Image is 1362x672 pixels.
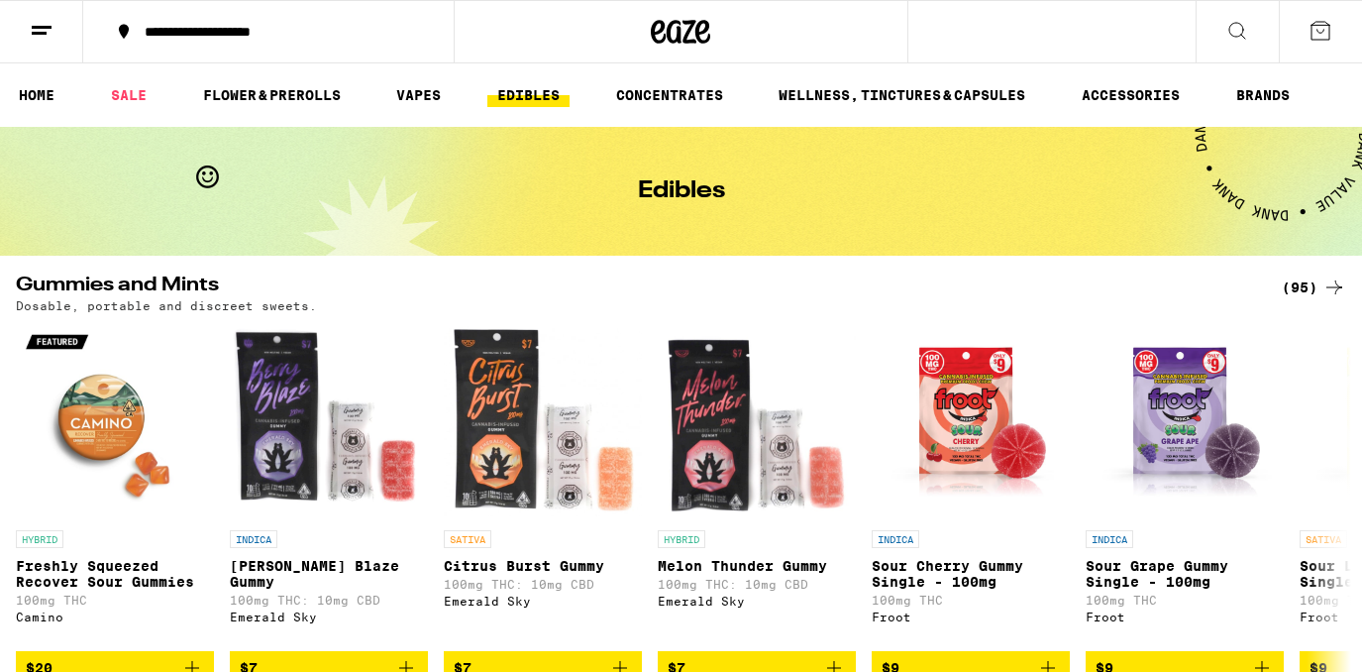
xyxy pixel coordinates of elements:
a: Open page for Melon Thunder Gummy from Emerald Sky [658,322,856,651]
a: Open page for Freshly Squeezed Recover Sour Gummies from Camino [16,322,214,651]
a: FLOWER & PREROLLS [193,83,351,107]
div: Emerald Sky [230,611,428,623]
img: Emerald Sky - Berry Blaze Gummy [230,322,428,520]
p: INDICA [1086,530,1133,548]
p: HYBRID [658,530,705,548]
p: 100mg THC [872,594,1070,607]
button: BRANDS [1226,83,1300,107]
img: Froot - Sour Grape Gummy Single - 100mg [1086,322,1284,520]
p: Dosable, portable and discreet sweets. [16,299,317,312]
h1: Edibles [638,179,725,203]
a: EDIBLES [487,83,570,107]
p: Sour Grape Gummy Single - 100mg [1086,558,1284,590]
a: (95) [1282,276,1346,299]
img: Emerald Sky - Melon Thunder Gummy [658,322,856,520]
p: 100mg THC: 10mg CBD [230,594,428,607]
div: Emerald Sky [658,595,856,608]
p: SATIVA [1300,530,1347,548]
p: INDICA [230,530,277,548]
a: ACCESSORIES [1072,83,1190,107]
p: [PERSON_NAME] Blaze Gummy [230,558,428,590]
img: Camino - Freshly Squeezed Recover Sour Gummies [16,322,214,520]
a: VAPES [386,83,451,107]
p: 100mg THC [16,594,214,607]
p: INDICA [872,530,919,548]
p: Melon Thunder Gummy [658,558,856,574]
p: Citrus Burst Gummy [444,558,642,574]
a: Open page for Sour Grape Gummy Single - 100mg from Froot [1086,322,1284,651]
p: SATIVA [444,530,491,548]
p: Sour Cherry Gummy Single - 100mg [872,558,1070,590]
div: Froot [1086,611,1284,623]
p: 100mg THC [1086,594,1284,607]
div: Camino [16,611,214,623]
img: Froot - Sour Cherry Gummy Single - 100mg [872,322,1070,520]
p: 100mg THC: 10mg CBD [658,578,856,591]
a: Open page for Citrus Burst Gummy from Emerald Sky [444,322,642,651]
div: Emerald Sky [444,595,642,608]
a: Open page for Sour Cherry Gummy Single - 100mg from Froot [872,322,1070,651]
p: Freshly Squeezed Recover Sour Gummies [16,558,214,590]
p: HYBRID [16,530,63,548]
a: SALE [101,83,157,107]
div: Froot [872,611,1070,623]
a: CONCENTRATES [606,83,733,107]
p: 100mg THC: 10mg CBD [444,578,642,591]
a: Open page for Berry Blaze Gummy from Emerald Sky [230,322,428,651]
a: WELLNESS, TINCTURES & CAPSULES [769,83,1035,107]
a: HOME [9,83,64,107]
img: Emerald Sky - Citrus Burst Gummy [444,322,642,520]
h2: Gummies and Mints [16,276,1249,299]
